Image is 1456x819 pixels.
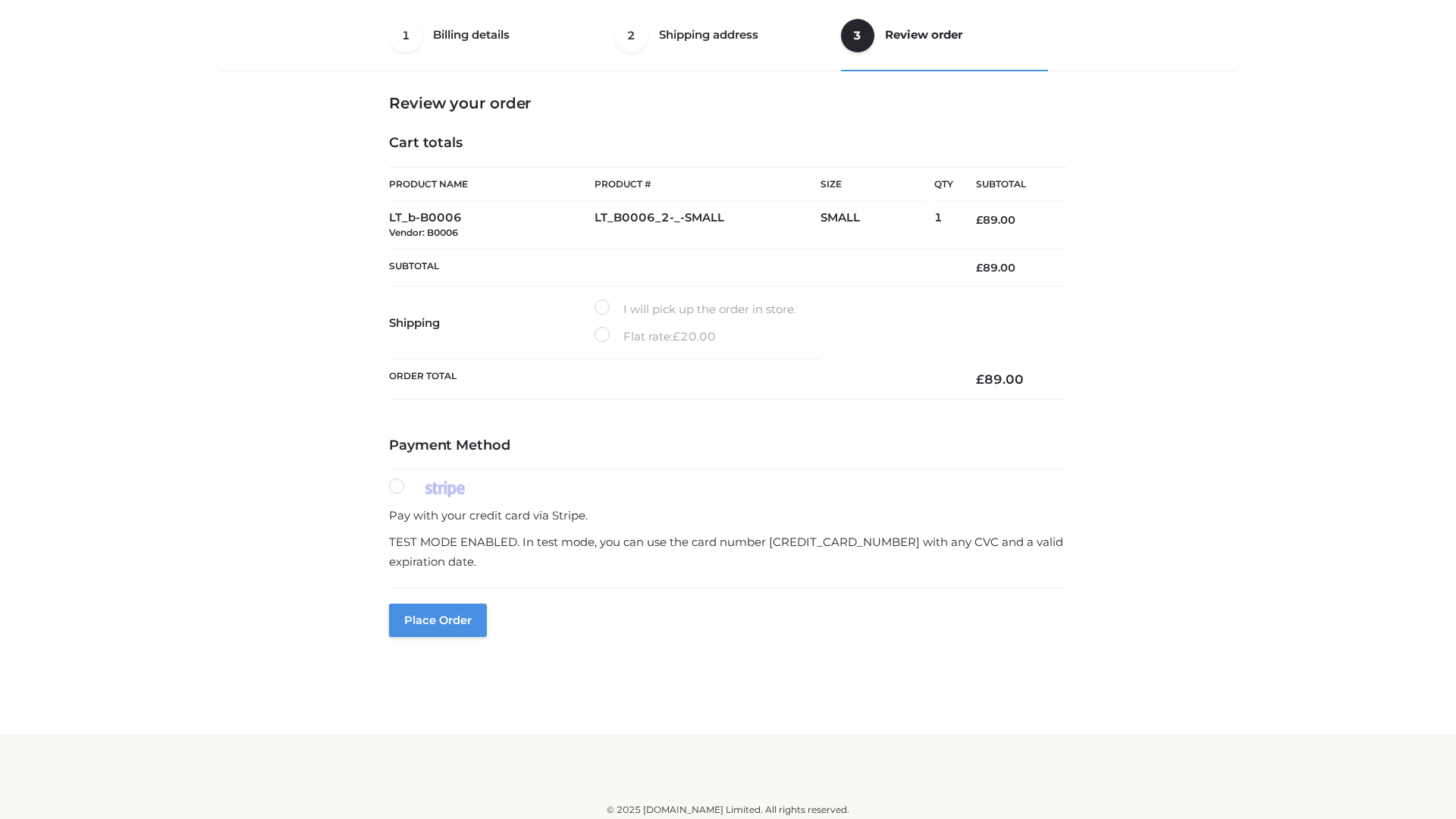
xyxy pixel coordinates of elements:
th: Order Total [389,359,953,400]
bdi: 89.00 [976,372,1024,387]
bdi: 89.00 [976,261,1015,275]
small: Vendor: B0006 [389,227,458,238]
label: I will pick up the order in store. [595,300,796,319]
span: £ [673,329,680,344]
td: SMALL [821,202,934,249]
th: Product Name [389,167,595,202]
td: LT_B0006_2-_-SMALL [595,202,821,249]
th: Size [821,168,927,202]
th: Qty [934,167,953,202]
p: TEST MODE ENABLED. In test mode, you can use the card number [CREDIT_CARD_NUMBER] with any CVC an... [389,532,1067,571]
p: Pay with your credit card via Stripe. [389,506,1067,526]
button: Place order [389,604,487,637]
span: £ [976,213,983,227]
th: Shipping [389,287,595,359]
th: Product # [595,167,821,202]
th: Subtotal [389,249,953,286]
div: © 2025 [DOMAIN_NAME] Limited. All rights reserved. [225,802,1231,817]
td: LT_b-B0006 [389,202,595,249]
label: Flat rate: [595,327,716,347]
span: £ [976,261,983,275]
bdi: 89.00 [976,213,1015,227]
td: 1 [934,202,953,249]
h3: Review your order [389,94,1067,112]
th: Subtotal [953,168,1067,202]
h4: Payment Method [389,438,1067,454]
h4: Cart totals [389,135,1067,152]
span: £ [976,372,984,387]
bdi: 20.00 [673,329,716,344]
